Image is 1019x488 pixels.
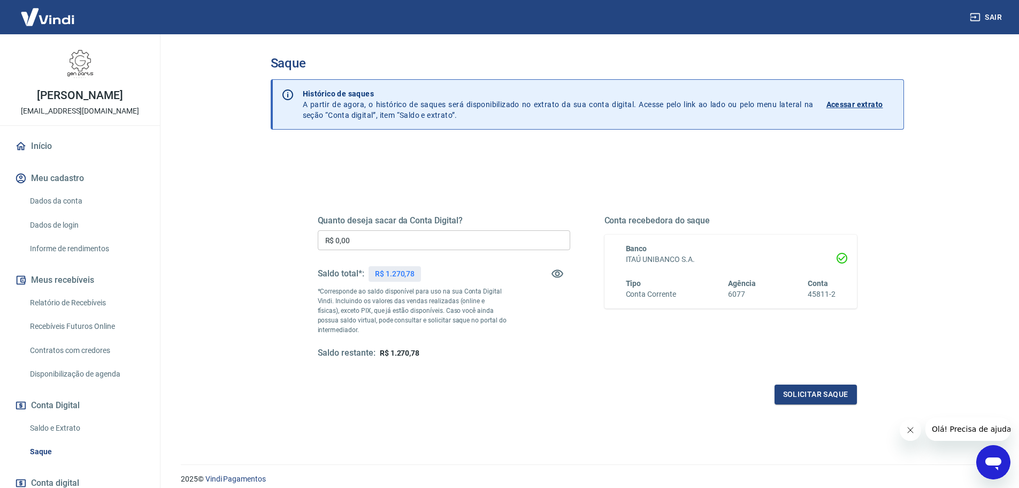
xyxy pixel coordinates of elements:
span: Banco [626,244,647,253]
p: A partir de agora, o histórico de saques será disponibilizado no extrato da sua conta digital. Ac... [303,88,814,121]
h6: ITAÚ UNIBANCO S.A. [626,254,836,265]
p: [EMAIL_ADDRESS][DOMAIN_NAME] [21,106,139,117]
a: Dados da conta [26,190,147,212]
h6: Conta Corrente [626,289,676,300]
h3: Saque [271,56,904,71]
img: Vindi [13,1,82,33]
a: Início [13,134,147,158]
a: Vindi Pagamentos [205,475,266,483]
iframe: Fechar mensagem [900,419,921,441]
p: 2025 © [181,474,993,485]
h6: 6077 [728,289,756,300]
p: *Corresponde ao saldo disponível para uso na sua Conta Digital Vindi. Incluindo os valores das ve... [318,287,507,335]
h5: Quanto deseja sacar da Conta Digital? [318,215,570,226]
span: Agência [728,279,756,288]
h6: 45811-2 [808,289,836,300]
button: Sair [968,7,1006,27]
a: Saldo e Extrato [26,417,147,439]
a: Contratos com credores [26,340,147,362]
button: Solicitar saque [775,385,857,404]
a: Saque [26,441,147,463]
span: Tipo [626,279,641,288]
button: Meus recebíveis [13,268,147,292]
span: Conta [808,279,828,288]
a: Relatório de Recebíveis [26,292,147,314]
h5: Saldo total*: [318,268,364,279]
iframe: Mensagem da empresa [925,417,1010,441]
h5: Saldo restante: [318,348,376,359]
span: Olá! Precisa de ajuda? [6,7,90,16]
p: Acessar extrato [826,99,883,110]
p: [PERSON_NAME] [37,90,122,101]
button: Conta Digital [13,394,147,417]
span: R$ 1.270,78 [380,349,419,357]
a: Acessar extrato [826,88,895,121]
p: Histórico de saques [303,88,814,99]
iframe: Botão para abrir a janela de mensagens [976,445,1010,479]
p: R$ 1.270,78 [375,268,415,280]
a: Dados de login [26,214,147,236]
a: Informe de rendimentos [26,238,147,260]
button: Meu cadastro [13,167,147,190]
h5: Conta recebedora do saque [604,215,857,226]
a: Disponibilização de agenda [26,363,147,385]
img: 2dcdcd43-6d5d-41e2-ba27-1414e44ef467.jpeg [59,43,102,86]
a: Recebíveis Futuros Online [26,316,147,337]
